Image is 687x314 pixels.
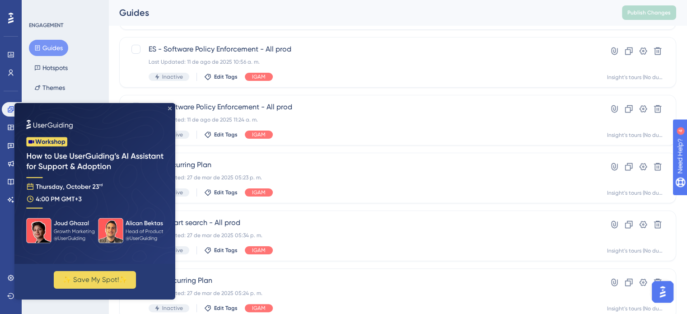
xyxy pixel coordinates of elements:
span: IGAM [252,305,266,312]
div: Insight's tours (No dummy data) [607,131,665,139]
span: IGAM [252,73,266,80]
span: Edit Tags [214,73,238,80]
div: Last Updated: 27 de mar de 2025 05:23 p. m. [149,174,575,181]
span: IGAM [252,131,266,138]
button: Edit Tags [204,73,238,80]
div: Insight's tours (No dummy data) [607,247,665,254]
button: ✨ Save My Spot!✨ [39,168,122,186]
button: Themes [29,80,70,96]
span: IGAM [252,247,266,254]
span: IGAM [252,189,266,196]
div: Insight's tours (No dummy data) [607,305,665,312]
button: Hotspots [29,60,73,76]
div: 4 [63,5,65,12]
span: Inactive [162,73,183,80]
button: Edit Tags [204,247,238,254]
span: ES - Recurring Plan [149,159,575,170]
div: Last Updated: 11 de ago de 2025 11:24 a. m. [149,116,575,123]
span: Edit Tags [214,189,238,196]
div: Insight's tours (No dummy data) [607,189,665,197]
div: Guides [119,6,599,19]
button: Guides [29,40,68,56]
span: Inactive [162,305,183,312]
span: Edit Tags [214,247,238,254]
div: Close Preview [154,4,157,7]
span: Edit Tags [214,131,238,138]
div: Last Updated: 27 de mar de 2025 05:34 p. m. [149,232,575,239]
div: ENGAGEMENT [29,22,63,29]
span: Publish Changes [627,9,671,16]
span: Edit Tags [214,305,238,312]
button: Edit Tags [204,305,238,312]
div: Last Updated: 27 de mar de 2025 05:24 p. m. [149,290,575,297]
span: EN - Recurring Plan [149,275,575,286]
span: EN - Software Policy Enforcement - All prod [149,102,575,112]
button: Publish Changes [622,5,676,20]
button: Edit Tags [204,131,238,138]
span: ES - Smart search - All prod [149,217,575,228]
span: ES - Software Policy Enforcement - All prod [149,44,575,55]
span: Need Help? [21,2,56,13]
button: Edit Tags [204,189,238,196]
div: Last Updated: 11 de ago de 2025 10:56 a. m. [149,58,575,66]
iframe: UserGuiding AI Assistant Launcher [649,278,676,305]
div: Insight's tours (No dummy data) [607,74,665,81]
